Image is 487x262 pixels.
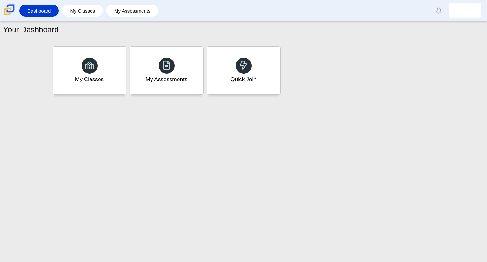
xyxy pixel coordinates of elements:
[53,46,126,95] a: My Classes
[3,3,16,16] img: Carmen School of Science & Technology
[432,3,446,17] a: Alerts
[449,3,481,18] a: wendel.mederoriver.r3kkRi
[3,24,59,35] h1: Your Dashboard
[146,75,187,83] div: My Assessments
[460,5,470,15] img: wendel.mederoriver.r3kkRi
[65,5,100,17] a: My Classes
[230,75,257,83] div: Quick Join
[22,5,56,17] a: Dashboard
[75,75,104,83] div: My Classes
[130,46,204,95] a: My Assessments
[109,5,155,17] a: My Assessments
[207,46,281,95] a: Quick Join
[3,12,16,17] a: Carmen School of Science & Technology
